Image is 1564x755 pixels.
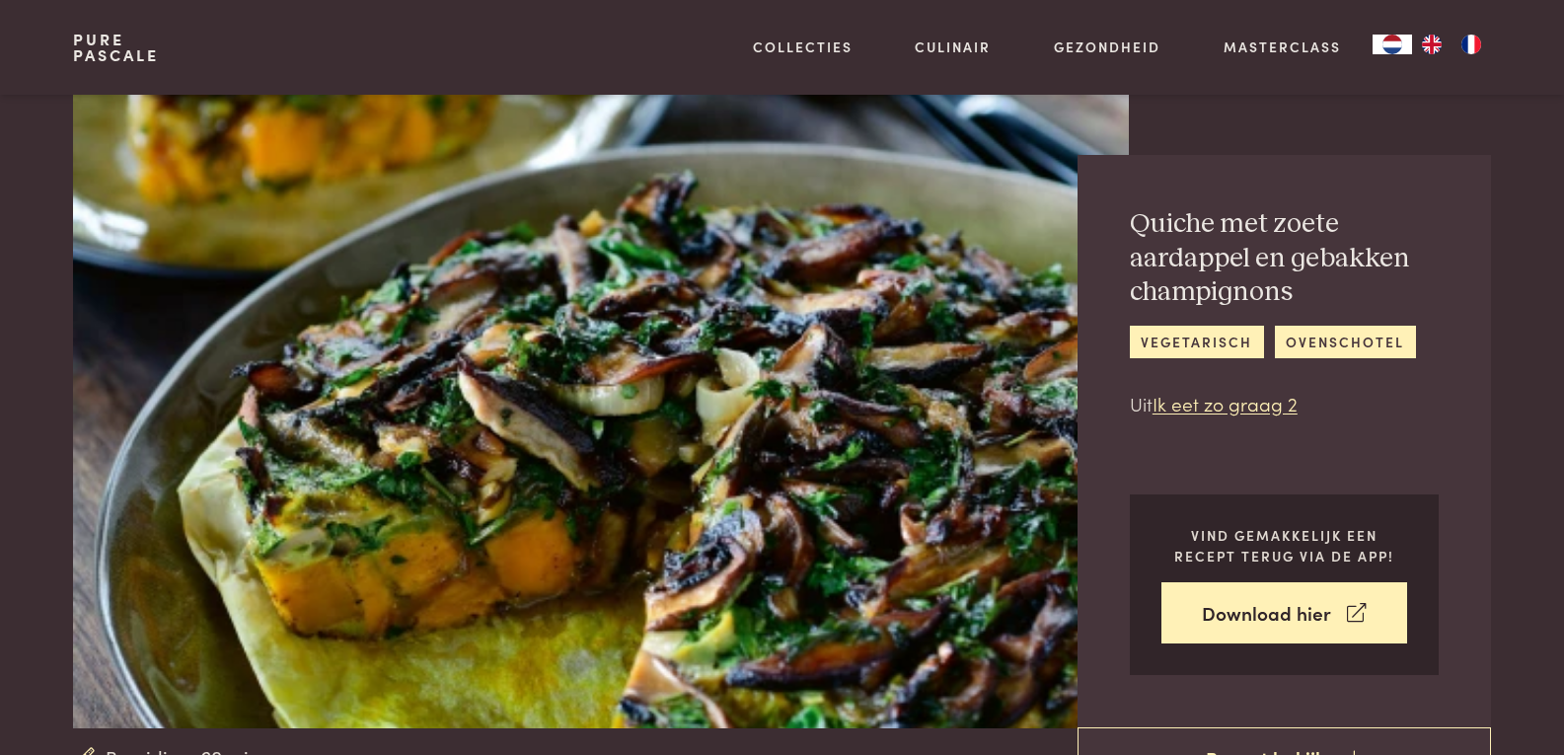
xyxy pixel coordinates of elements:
[1412,35,1452,54] a: EN
[1130,207,1439,310] h2: Quiche met zoete aardappel en gebakken champignons
[1130,390,1439,418] p: Uit
[915,37,991,57] a: Culinair
[753,37,853,57] a: Collecties
[1161,525,1407,566] p: Vind gemakkelijk een recept terug via de app!
[1153,390,1298,416] a: Ik eet zo graag 2
[1161,582,1407,644] a: Download hier
[1373,35,1412,54] div: Language
[73,95,1128,728] img: Quiche met zoete aardappel en gebakken champignons
[1373,35,1491,54] aside: Language selected: Nederlands
[1054,37,1160,57] a: Gezondheid
[73,32,159,63] a: PurePascale
[1224,37,1341,57] a: Masterclass
[1452,35,1491,54] a: FR
[1373,35,1412,54] a: NL
[1275,326,1416,358] a: ovenschotel
[1130,326,1264,358] a: vegetarisch
[1412,35,1491,54] ul: Language list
